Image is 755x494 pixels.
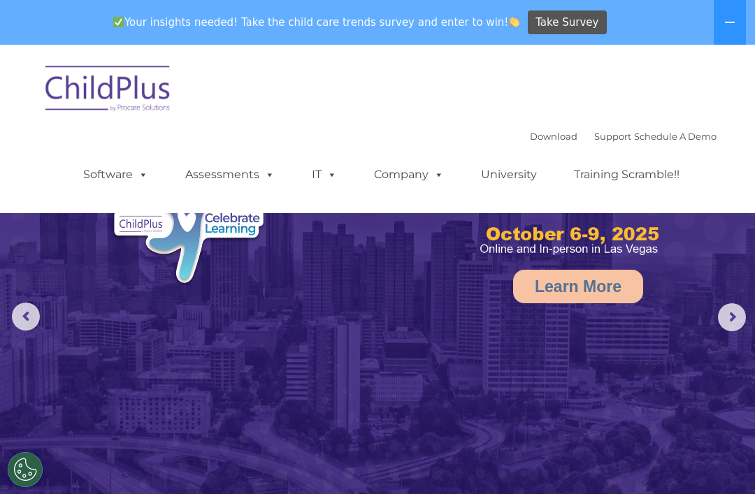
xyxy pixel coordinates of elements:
[530,131,717,142] font: |
[467,161,551,189] a: University
[509,17,519,27] img: 👏
[107,9,526,36] span: Your insights needed! Take the child care trends survey and enter to win!
[528,10,607,35] a: Take Survey
[38,56,178,126] img: ChildPlus by Procare Solutions
[113,17,124,27] img: ✅
[8,452,43,487] button: Cookies Settings
[298,161,351,189] a: IT
[171,161,289,189] a: Assessments
[69,161,162,189] a: Software
[513,270,643,303] a: Learn More
[594,131,631,142] a: Support
[535,10,598,35] span: Take Survey
[360,161,458,189] a: Company
[530,131,577,142] a: Download
[634,131,717,142] a: Schedule A Demo
[560,161,693,189] a: Training Scramble!!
